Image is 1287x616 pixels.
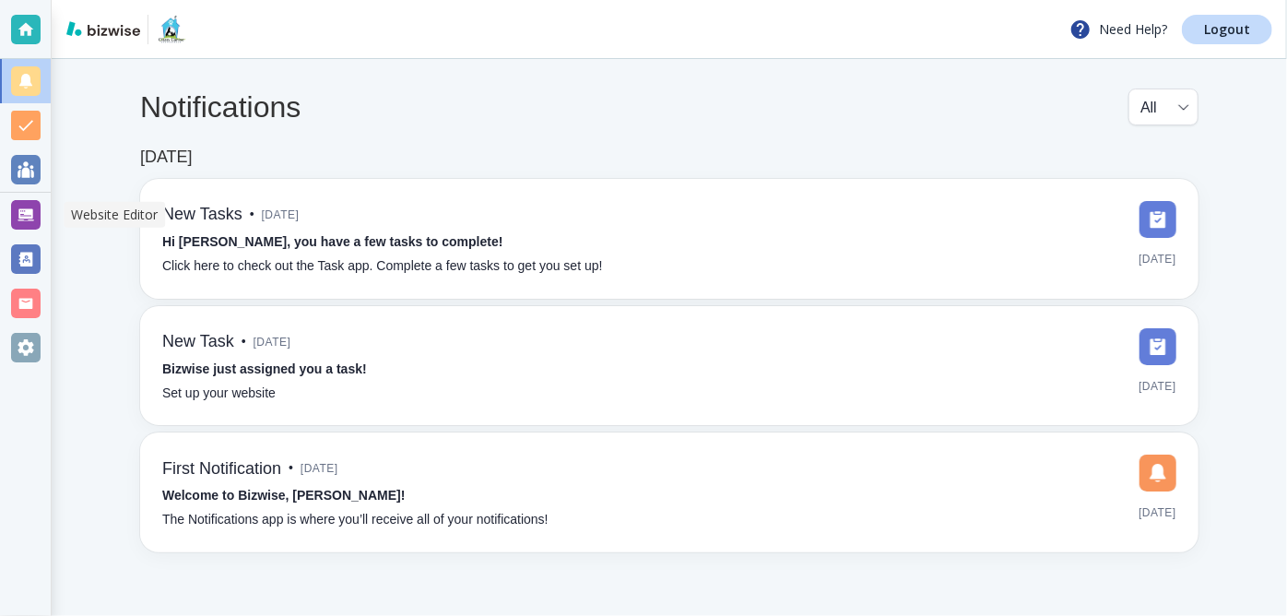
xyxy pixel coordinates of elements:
p: Click here to check out the Task app. Complete a few tasks to get you set up! [162,256,603,277]
strong: Welcome to Bizwise, [PERSON_NAME]! [162,488,405,503]
span: [DATE] [301,455,338,482]
p: Website Editor [71,206,158,224]
span: [DATE] [1139,499,1176,527]
p: • [289,458,293,479]
p: Need Help? [1069,18,1167,41]
span: [DATE] [1139,245,1176,273]
span: [DATE] [262,201,300,229]
img: DashboardSidebarTasks.svg [1139,328,1176,365]
h6: [DATE] [140,148,193,168]
h6: First Notification [162,459,281,480]
h4: Notifications [140,89,301,124]
img: DashboardSidebarTasks.svg [1139,201,1176,238]
a: First Notification•[DATE]Welcome to Bizwise, [PERSON_NAME]!The Notifications app is where you’ll ... [140,432,1198,552]
div: All [1140,89,1187,124]
a: New Task•[DATE]Bizwise just assigned you a task!Set up your website[DATE] [140,306,1198,426]
a: Logout [1182,15,1272,44]
p: • [242,332,246,352]
strong: Bizwise just assigned you a task! [162,361,367,376]
p: Logout [1204,23,1250,36]
strong: Hi [PERSON_NAME], you have a few tasks to complete! [162,234,503,249]
p: • [250,205,254,225]
a: New Tasks•[DATE]Hi [PERSON_NAME], you have a few tasks to complete!Click here to check out the Ta... [140,179,1198,299]
span: [DATE] [254,328,291,356]
p: Set up your website [162,384,276,404]
h6: New Task [162,332,234,352]
h6: New Tasks [162,205,242,225]
img: bizwise [66,21,140,36]
span: [DATE] [1139,373,1176,400]
p: The Notifications app is where you’ll receive all of your notifications! [162,510,549,530]
img: Classy Canine Country Club [156,15,187,44]
img: DashboardSidebarNotification.svg [1139,455,1176,492]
